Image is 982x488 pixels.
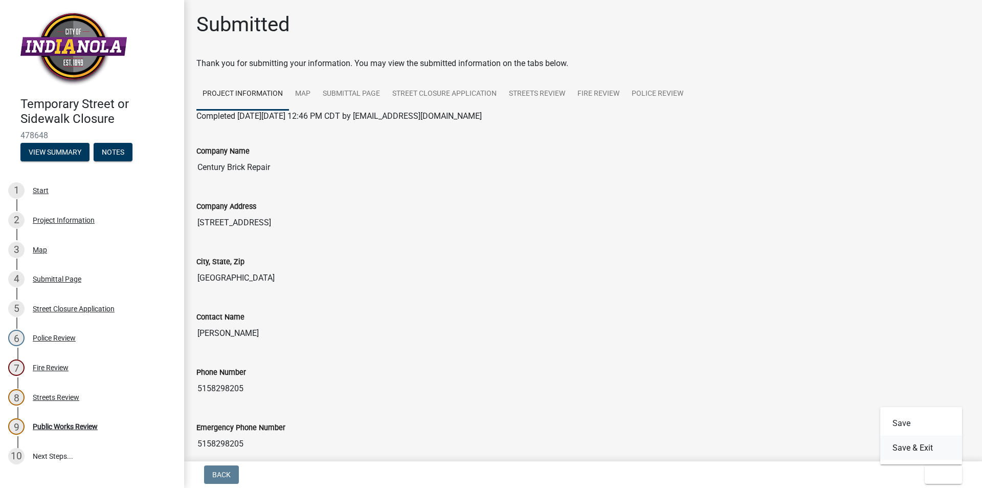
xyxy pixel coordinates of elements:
[212,471,231,479] span: Back
[20,97,176,126] h4: Temporary Street or Sidewalk Closure
[8,389,25,406] div: 8
[880,407,962,464] div: Exit
[33,305,115,312] div: Street Closure Application
[317,78,386,111] a: Submittal Page
[20,131,164,140] span: 478648
[8,448,25,464] div: 10
[94,148,132,157] wm-modal-confirm: Notes
[8,359,25,376] div: 7
[20,11,127,86] img: City of Indianola, Iowa
[196,12,290,37] h1: Submitted
[8,212,25,228] div: 2
[626,78,689,111] a: Police Review
[33,394,79,401] div: Streets Review
[196,425,285,432] label: Emergency Phone Number
[33,275,81,283] div: Submittal Page
[8,330,25,346] div: 6
[196,203,256,210] label: Company Address
[196,369,246,376] label: Phone Number
[20,143,90,161] button: View Summary
[880,411,962,436] button: Save
[8,271,25,287] div: 4
[196,57,970,70] div: Thank you for submitting your information. You may view the submitted information on the tabs below.
[8,242,25,258] div: 3
[386,78,503,111] a: Street Closure Application
[196,259,244,266] label: City, State, Zip
[8,418,25,435] div: 9
[196,111,482,121] span: Completed [DATE][DATE] 12:46 PM CDT by [EMAIL_ADDRESS][DOMAIN_NAME]
[880,436,962,460] button: Save & Exit
[33,364,69,371] div: Fire Review
[33,187,49,194] div: Start
[196,314,244,321] label: Contact Name
[94,143,132,161] button: Notes
[33,246,47,253] div: Map
[925,465,962,484] button: Exit
[571,78,626,111] a: Fire Review
[8,182,25,199] div: 1
[933,471,948,479] span: Exit
[289,78,317,111] a: Map
[33,217,95,224] div: Project Information
[33,423,98,430] div: Public Works Review
[8,301,25,317] div: 5
[196,78,289,111] a: Project Information
[204,465,239,484] button: Back
[503,78,571,111] a: Streets Review
[33,334,76,342] div: Police Review
[20,148,90,157] wm-modal-confirm: Summary
[196,148,250,155] label: Company Name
